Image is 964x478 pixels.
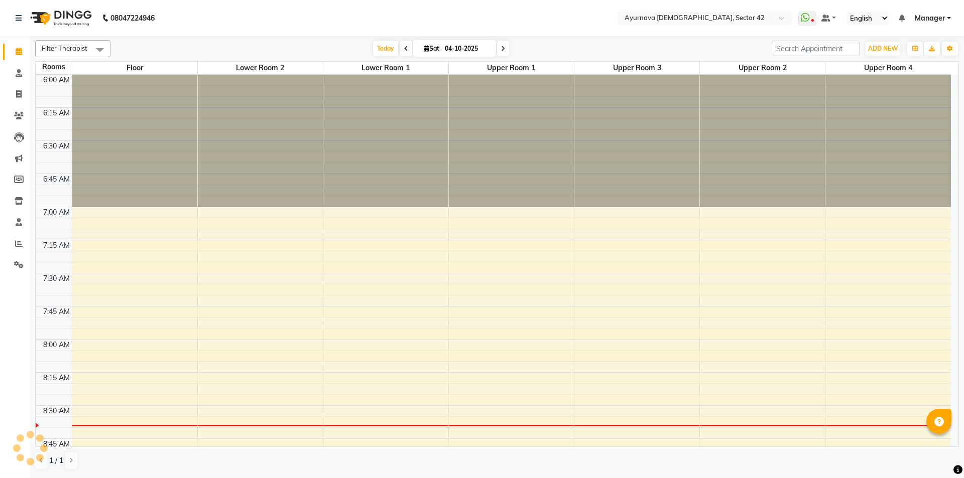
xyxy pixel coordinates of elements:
[442,41,492,56] input: 2025-10-04
[41,240,72,251] div: 7:15 AM
[72,62,197,74] span: Floor
[866,42,900,56] button: ADD NEW
[41,174,72,185] div: 6:45 AM
[26,4,94,32] img: logo
[41,373,72,383] div: 8:15 AM
[41,406,72,416] div: 8:30 AM
[41,439,72,449] div: 8:45 AM
[198,62,323,74] span: Lower Room 2
[42,44,87,52] span: Filter Therapist
[373,41,398,56] span: Today
[574,62,699,74] span: Upper room 3
[41,141,72,151] div: 6:30 AM
[915,13,945,24] span: Manager
[772,41,860,56] input: Search Appointment
[41,108,72,118] div: 6:15 AM
[41,340,72,350] div: 8:00 AM
[700,62,825,74] span: Upper room 2
[868,45,898,52] span: ADD NEW
[421,45,442,52] span: Sat
[323,62,448,74] span: Lower Room 1
[825,62,951,74] span: Upper room 4
[41,273,72,284] div: 7:30 AM
[41,75,72,85] div: 6:00 AM
[110,4,155,32] b: 08047224946
[449,62,574,74] span: Upper room 1
[41,306,72,317] div: 7:45 AM
[36,62,72,72] div: Rooms
[41,207,72,218] div: 7:00 AM
[49,455,63,466] span: 1 / 1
